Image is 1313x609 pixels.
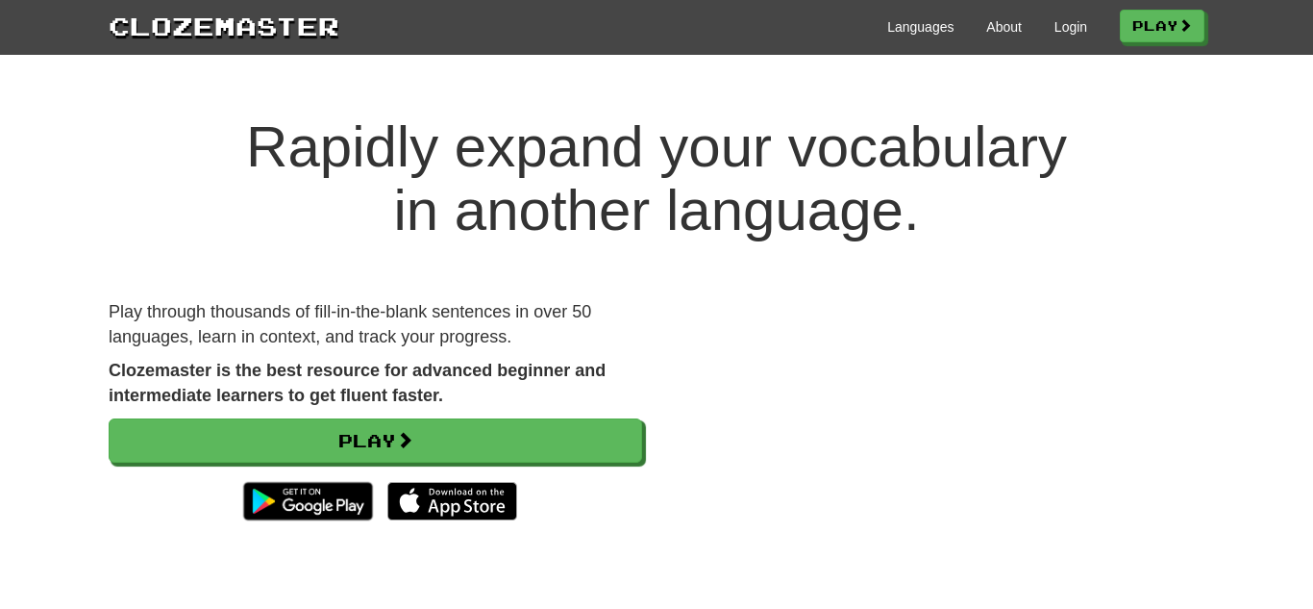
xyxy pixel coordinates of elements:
a: Languages [887,17,954,37]
p: Play through thousands of fill-in-the-blank sentences in over 50 languages, learn in context, and... [109,300,642,349]
a: About [986,17,1022,37]
a: Clozemaster [109,8,339,43]
a: Login [1054,17,1087,37]
img: Get it on Google Play [234,472,383,530]
a: Play [109,419,642,463]
img: Download_on_the_App_Store_Badge_US-UK_135x40-25178aeef6eb6b83b96f5f2d004eda3bffbb37122de64afbaef7... [387,482,517,520]
strong: Clozemaster is the best resource for advanced beginner and intermediate learners to get fluent fa... [109,361,606,405]
a: Play [1120,10,1204,42]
